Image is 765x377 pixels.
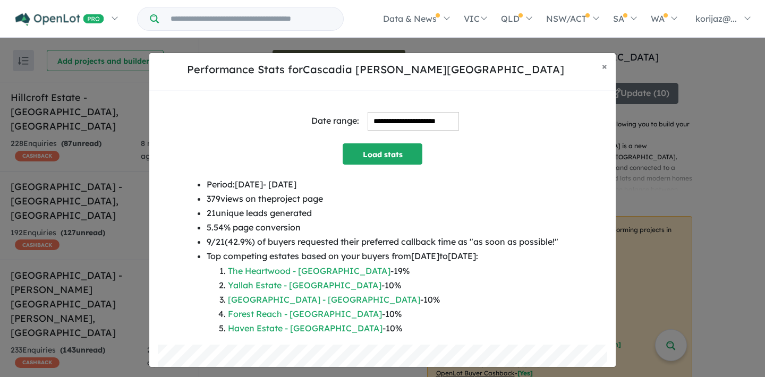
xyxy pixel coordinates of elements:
li: - 10 % [228,293,558,307]
input: Try estate name, suburb, builder or developer [161,7,341,30]
li: 379 views on the project page [207,192,558,206]
button: Load stats [343,143,422,165]
img: Openlot PRO Logo White [15,13,104,26]
span: korijaz@... [695,13,737,24]
span: × [602,60,607,72]
li: - 19 % [228,264,558,278]
li: 5.54 % page conversion [207,220,558,235]
a: Yallah Estate - [GEOGRAPHIC_DATA] [228,280,381,290]
li: 9 / 21 ( 42.9 %) of buyers requested their preferred callback time as " as soon as possible! " [207,235,558,249]
li: - 10 % [228,278,558,293]
a: The Heartwood - [GEOGRAPHIC_DATA] [228,265,390,276]
a: Forest Reach - [GEOGRAPHIC_DATA] [228,309,382,319]
a: Haven Estate - [GEOGRAPHIC_DATA] [228,323,382,333]
div: Date range: [311,114,359,128]
li: - 10 % [228,307,558,321]
li: - 10 % [228,321,558,336]
a: [GEOGRAPHIC_DATA] - [GEOGRAPHIC_DATA] [228,294,420,305]
li: 21 unique leads generated [207,206,558,220]
h5: Performance Stats for Cascadia [PERSON_NAME][GEOGRAPHIC_DATA] [158,62,593,78]
li: Top competing estates based on your buyers from [DATE] to [DATE] : [207,249,558,336]
li: Period: [DATE] - [DATE] [207,177,558,192]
